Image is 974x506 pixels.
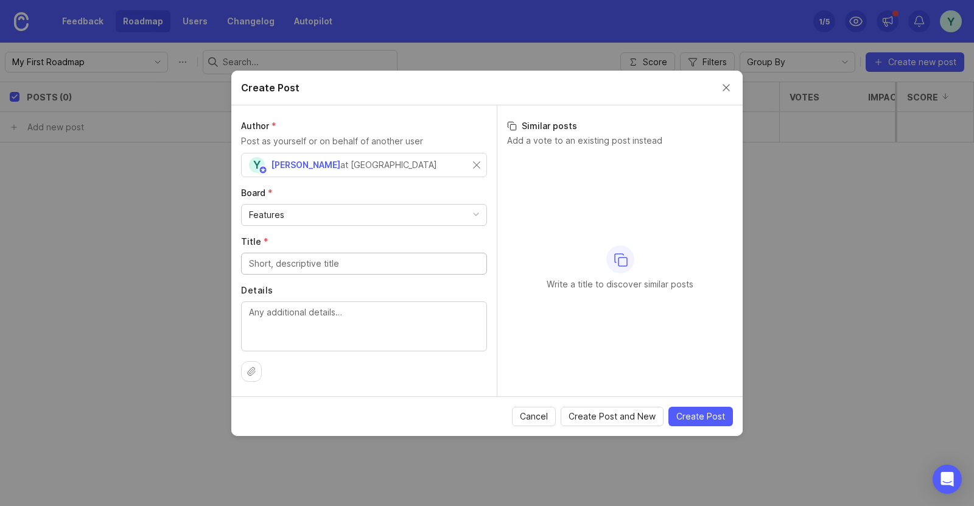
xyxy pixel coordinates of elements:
span: [PERSON_NAME] [271,160,340,170]
button: Close create post modal [720,81,733,94]
span: Title (required) [241,236,268,247]
button: Cancel [512,407,556,426]
div: Features [249,208,284,222]
input: Short, descriptive title [249,257,479,270]
h3: Similar posts [507,120,733,132]
span: Author (required) [241,121,276,131]
button: Create Post [668,407,733,426]
h2: Create Post [241,80,300,95]
div: at [GEOGRAPHIC_DATA] [340,158,437,172]
span: Create Post [676,410,725,423]
p: Add a vote to an existing post instead [507,135,733,147]
div: Open Intercom Messenger [933,465,962,494]
img: member badge [259,165,268,174]
span: Board (required) [241,188,273,198]
span: Create Post and New [569,410,656,423]
span: Cancel [520,410,548,423]
p: Write a title to discover similar posts [547,278,693,290]
div: Y [249,157,265,173]
label: Details [241,284,487,297]
button: Create Post and New [561,407,664,426]
p: Post as yourself or on behalf of another user [241,135,487,148]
